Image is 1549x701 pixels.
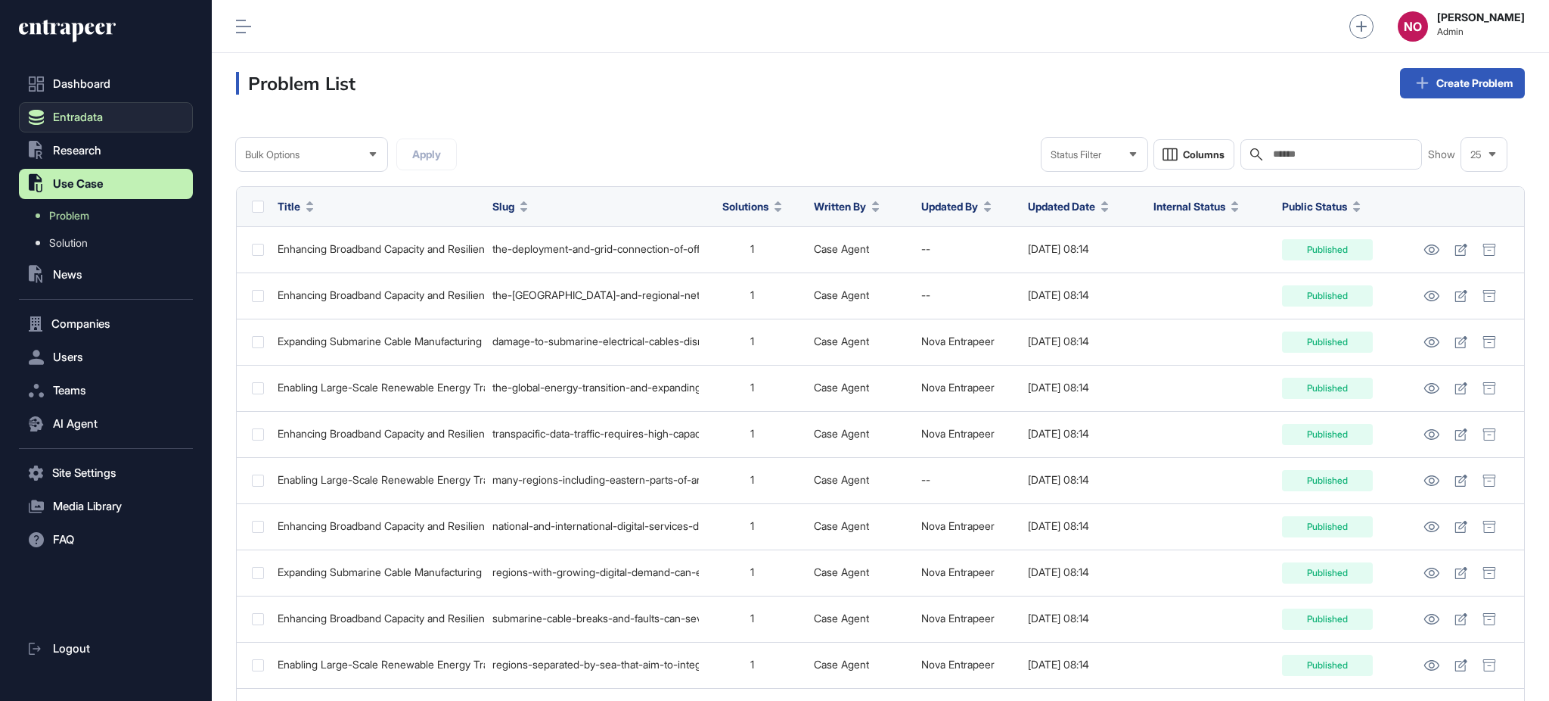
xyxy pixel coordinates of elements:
span: Slug [492,198,514,214]
div: regions-with-growing-digital-demand-can-experience-limited-local-network-presence-leading-to-high... [492,566,692,578]
a: Nova Entrapeer [921,612,995,625]
a: Case Agent [814,381,869,394]
div: the-deployment-and-grid-connection-of-offshore-wind-farms-in-the-united-states-face-regulatory-an... [492,243,692,255]
span: FAQ [53,534,74,546]
span: Bulk Options [245,149,300,160]
span: Use Case [53,178,104,190]
div: Published [1282,609,1373,630]
div: [DATE] 08:14 [1028,612,1138,625]
a: Dashboard [19,69,193,99]
button: Site Settings [19,458,193,488]
div: Enabling Large-Scale Renewable Energy Transfer with Dual-Function Subsea Power and Telecom Links [278,474,477,486]
div: Enhancing Broadband Capacity and Resilience Across Distributed Island Networks [278,520,477,532]
div: Enhancing Broadband Capacity and Resilience Across Distributed Island Networks [278,612,477,625]
span: Updated Date [1028,198,1095,214]
span: 1 [750,473,754,486]
a: Nova Entrapeer [921,335,995,347]
span: Dashboard [53,78,110,90]
span: Companies [51,318,110,330]
a: Nova Entrapeer [921,427,995,440]
button: Teams [19,375,193,406]
div: Enhancing Broadband Capacity and Resilience Across Distributed Island Networks [278,428,477,440]
span: Written By [814,198,866,214]
button: Title [278,198,314,214]
div: [DATE] 08:14 [1028,566,1138,578]
div: Published [1282,424,1373,445]
div: [DATE] 08:14 [1028,474,1138,486]
span: -- [921,242,930,255]
span: Teams [53,385,86,397]
div: [DATE] 08:14 [1028,335,1138,347]
span: Solutions [722,198,768,214]
div: Enhancing Broadband Capacity and Resilience Across Distributed Island Networks [278,289,477,301]
a: Solution [26,229,193,257]
span: 1 [750,427,754,440]
span: 1 [750,335,754,347]
div: Expanding Submarine Cable Manufacturing and Deployment to Meet Growing Global Demand [278,335,477,347]
div: [DATE] 08:14 [1028,659,1138,671]
span: Title [278,198,300,214]
button: Companies [19,309,193,339]
button: Public Status [1282,198,1361,214]
a: Nova Entrapeer [921,658,995,671]
span: Research [53,145,101,157]
button: Internal Status [1153,198,1239,214]
a: Case Agent [814,519,869,532]
div: Published [1282,378,1373,399]
div: Published [1282,239,1373,260]
span: Entradata [53,111,103,123]
span: Show [1428,148,1455,160]
a: Case Agent [814,288,869,301]
div: Published [1282,332,1373,353]
span: Media Library [53,500,122,513]
button: Updated Date [1028,198,1109,214]
a: Problem [26,202,193,229]
div: the-[GEOGRAPHIC_DATA]-and-regional-networks-require-greater-international-bandwidth-lower-latency... [492,289,692,301]
span: 1 [750,242,754,255]
h3: Problem List [236,72,355,95]
a: Case Agent [814,335,869,347]
div: Published [1282,285,1373,307]
div: Expanding Submarine Cable Manufacturing and Deployment to Meet Growing Global Demand [278,566,477,578]
span: Logout [53,643,90,655]
span: Public Status [1282,198,1347,214]
a: Nova Entrapeer [921,519,995,532]
div: [DATE] 08:14 [1028,382,1138,394]
div: Enabling Large-Scale Renewable Energy Transfer with Dual-Function Subsea Power and Telecom Links [278,382,477,394]
div: Published [1282,562,1373,584]
a: Case Agent [814,612,869,625]
a: Nova Entrapeer [921,381,995,394]
div: submarine-cable-breaks-and-faults-can-sever-critical-telecommunications-links-to-remote-regions-c... [492,612,692,625]
a: Case Agent [814,242,869,255]
span: News [53,269,82,281]
div: [DATE] 08:14 [1028,289,1138,301]
span: 1 [750,288,754,301]
div: Enhancing Broadband Capacity and Resilience Across Distributed Island Networks [278,243,477,255]
button: NO [1398,11,1428,42]
a: Case Agent [814,473,869,486]
button: Slug [492,198,528,214]
span: -- [921,473,930,486]
button: Media Library [19,491,193,522]
span: -- [921,288,930,301]
span: 1 [750,565,754,578]
div: [DATE] 08:14 [1028,520,1138,532]
span: Updated By [921,198,978,214]
button: News [19,260,193,290]
span: 1 [750,612,754,625]
strong: [PERSON_NAME] [1437,11,1525,23]
a: Case Agent [814,565,869,578]
span: 25 [1470,149,1482,160]
button: Entradata [19,102,193,132]
span: AI Agent [53,418,98,430]
div: the-global-energy-transition-and-expanding-offshore-renewables-require-modern-capable-cablelaying... [492,382,692,394]
span: Status Filter [1051,149,1101,160]
a: Case Agent [814,658,869,671]
a: Case Agent [814,427,869,440]
div: [DATE] 08:14 [1028,243,1138,255]
div: Published [1282,470,1373,491]
span: Solution [49,237,88,249]
button: Users [19,342,193,372]
a: Create Problem [1400,68,1525,98]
